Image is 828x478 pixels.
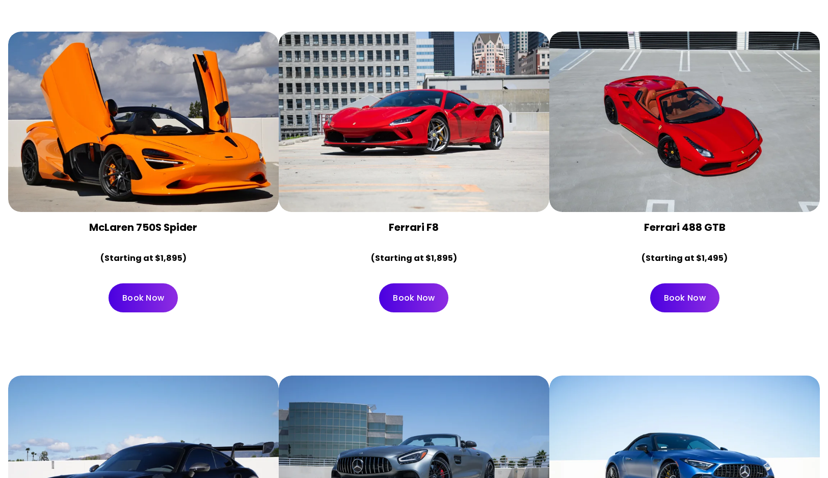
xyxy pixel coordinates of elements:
a: Book Now [379,283,448,312]
strong: (Starting at $1,895) [371,252,457,264]
strong: Ferrari 488 GTB [644,220,726,234]
strong: (Starting at $1,495) [642,252,728,264]
strong: Ferrari F8 [389,220,439,234]
a: Book Now [109,283,178,312]
a: Book Now [650,283,719,312]
strong: McLaren 750S Spider [89,220,197,234]
strong: (Starting at $1,895) [100,252,186,264]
